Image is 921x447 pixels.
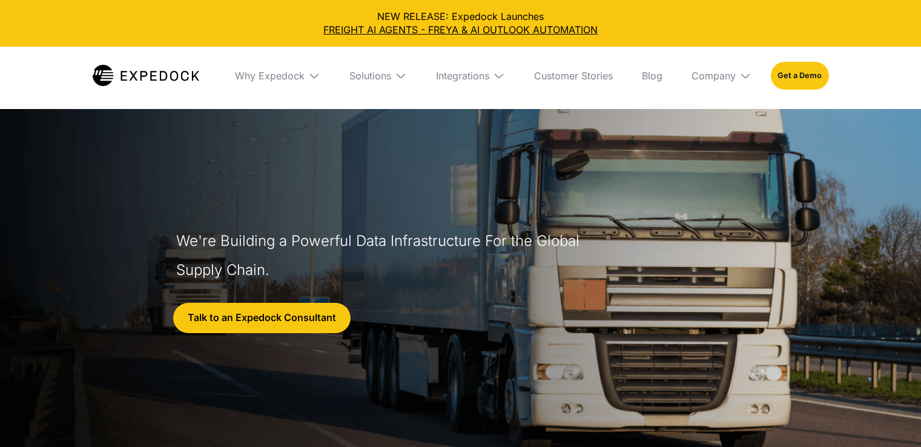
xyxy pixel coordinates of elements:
a: Customer Stories [524,47,622,105]
a: Blog [632,47,672,105]
div: Company [692,70,736,82]
div: Why Expedock [235,70,305,82]
div: NEW RELEASE: Expedock Launches [10,10,911,37]
a: FREIGHT AI AGENTS - FREYA & AI OUTLOOK AUTOMATION [10,23,911,36]
h1: We're Building a Powerful Data Infrastructure For the Global Supply Chain. [176,227,586,285]
div: Integrations [436,70,489,82]
a: Talk to an Expedock Consultant [173,303,351,333]
a: Get a Demo [771,62,828,90]
div: Solutions [349,70,391,82]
